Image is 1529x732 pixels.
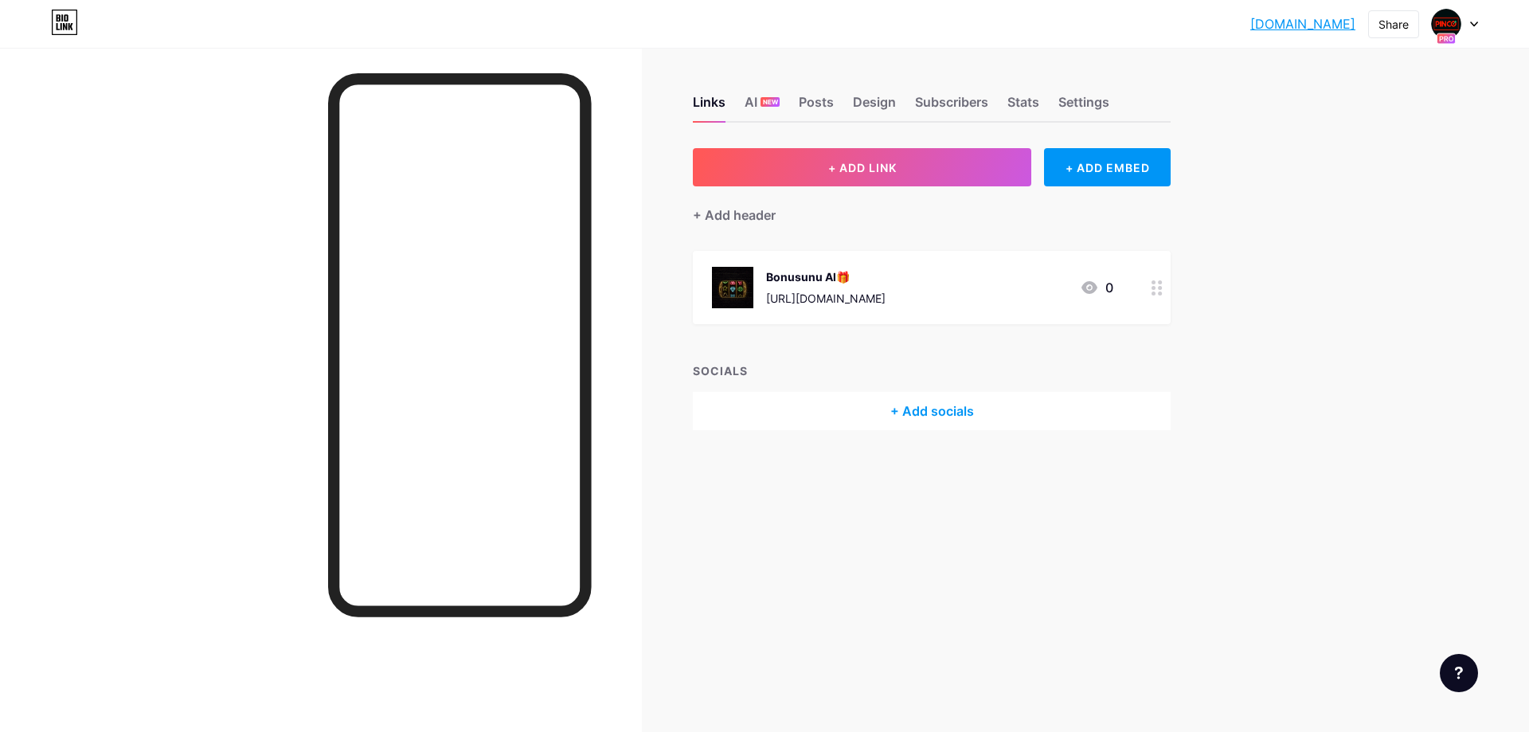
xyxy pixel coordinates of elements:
img: Bonusunu Al🎁 [712,267,753,308]
div: Design [853,92,896,121]
div: [URL][DOMAIN_NAME] [766,290,886,307]
div: SOCIALS [693,362,1171,379]
div: AI [745,92,780,121]
a: [DOMAIN_NAME] [1250,14,1355,33]
div: Share [1378,16,1409,33]
div: Subscribers [915,92,988,121]
img: horoscope2025 [1431,9,1461,39]
div: + Add socials [693,392,1171,430]
div: + Add header [693,206,776,225]
button: + ADD LINK [693,148,1031,186]
div: Posts [799,92,834,121]
div: Stats [1007,92,1039,121]
span: NEW [763,97,778,107]
div: Settings [1058,92,1109,121]
span: + ADD LINK [828,161,897,174]
div: Bonusunu Al🎁 [766,268,886,285]
div: + ADD EMBED [1044,148,1171,186]
div: 0 [1080,278,1113,297]
div: Links [693,92,725,121]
